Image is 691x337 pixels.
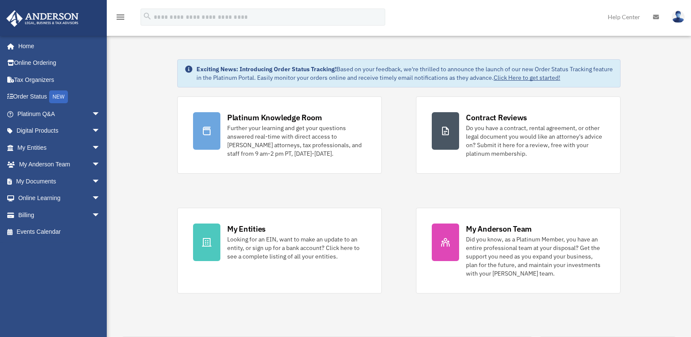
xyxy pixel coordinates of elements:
[6,139,113,156] a: My Entitiesarrow_drop_down
[92,156,109,174] span: arrow_drop_down
[92,139,109,157] span: arrow_drop_down
[115,12,126,22] i: menu
[143,12,152,21] i: search
[6,88,113,106] a: Order StatusNEW
[177,96,382,174] a: Platinum Knowledge Room Further your learning and get your questions answered real-time with dire...
[196,65,613,82] div: Based on your feedback, we're thrilled to announce the launch of our new Order Status Tracking fe...
[227,235,366,261] div: Looking for an EIN, want to make an update to an entity, or sign up for a bank account? Click her...
[49,90,68,103] div: NEW
[6,206,113,224] a: Billingarrow_drop_down
[92,173,109,190] span: arrow_drop_down
[6,105,113,122] a: Platinum Q&Aarrow_drop_down
[466,112,527,123] div: Contract Reviews
[92,190,109,207] span: arrow_drop_down
[92,206,109,224] span: arrow_drop_down
[6,156,113,173] a: My Anderson Teamarrow_drop_down
[416,96,621,174] a: Contract Reviews Do you have a contract, rental agreement, or other legal document you would like...
[196,65,337,73] strong: Exciting News: Introducing Order Status Tracking!
[466,124,605,158] div: Do you have a contract, rental agreement, or other legal document you would like an attorney's ad...
[227,112,322,123] div: Platinum Knowledge Room
[494,74,560,81] a: Click Here to get started!
[92,122,109,140] span: arrow_drop_down
[672,11,685,23] img: User Pic
[227,224,266,234] div: My Entities
[177,208,382,293] a: My Entities Looking for an EIN, want to make an update to an entity, or sign up for a bank accoun...
[6,38,109,55] a: Home
[6,190,113,207] a: Online Learningarrow_drop_down
[416,208,621,293] a: My Anderson Team Did you know, as a Platinum Member, you have an entire professional team at your...
[227,124,366,158] div: Further your learning and get your questions answered real-time with direct access to [PERSON_NAM...
[6,55,113,72] a: Online Ordering
[466,224,532,234] div: My Anderson Team
[466,235,605,278] div: Did you know, as a Platinum Member, you have an entire professional team at your disposal? Get th...
[6,122,113,139] a: Digital Productsarrow_drop_down
[6,71,113,88] a: Tax Organizers
[92,105,109,123] span: arrow_drop_down
[6,224,113,241] a: Events Calendar
[6,173,113,190] a: My Documentsarrow_drop_down
[4,10,81,27] img: Anderson Advisors Platinum Portal
[115,15,126,22] a: menu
